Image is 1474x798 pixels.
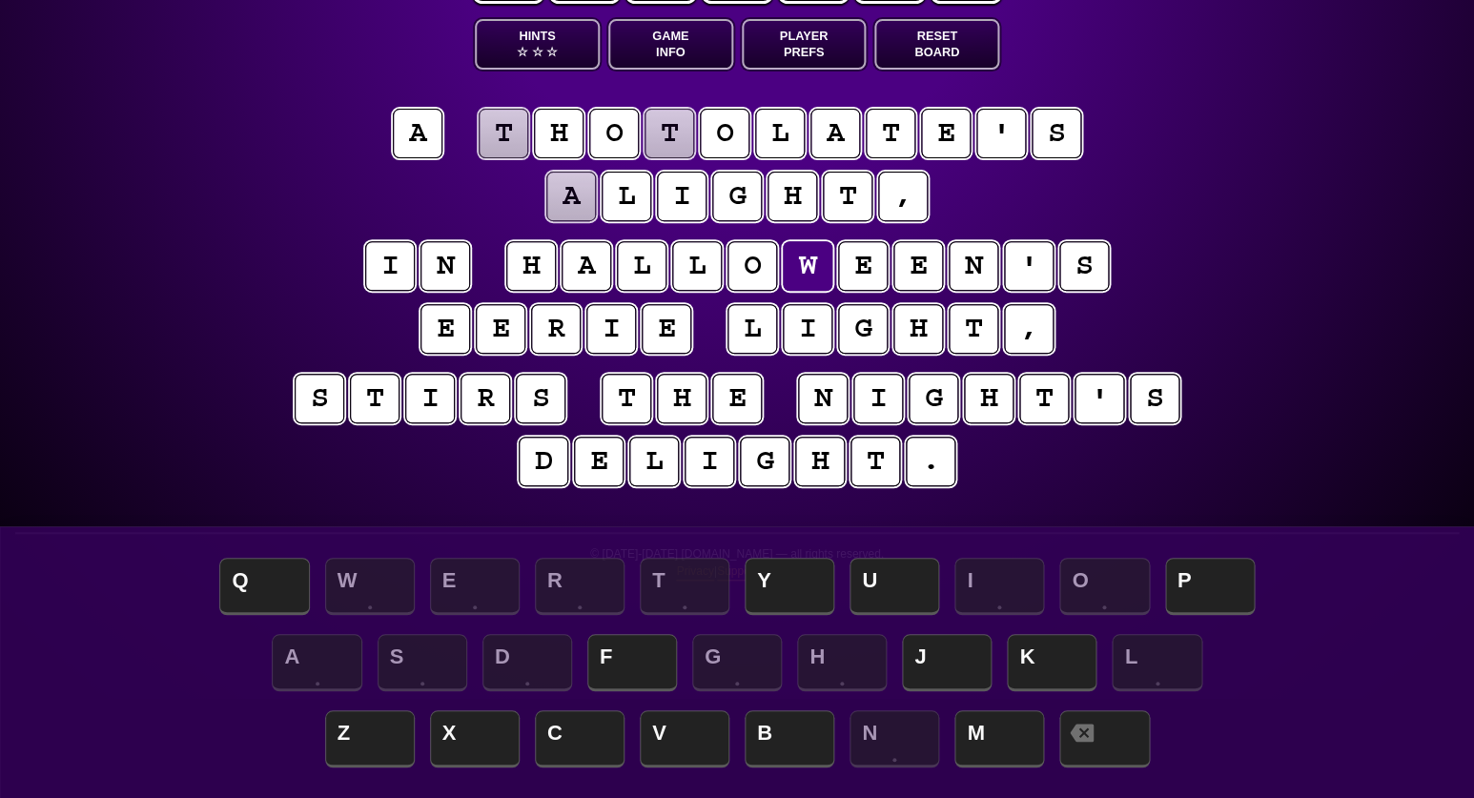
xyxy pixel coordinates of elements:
[546,44,558,60] span: ☆
[850,710,939,767] span: N
[878,172,928,221] puzzle-tile: ,
[640,710,729,767] span: V
[517,44,528,60] span: ☆
[823,172,872,221] puzzle-tile: t
[587,634,677,691] span: F
[745,558,834,615] span: Y
[640,558,729,615] span: T
[1112,634,1201,691] span: L
[531,304,581,354] puzzle-tile: r
[430,710,520,767] span: X
[295,374,344,423] puzzle-tile: s
[535,558,624,615] span: R
[783,241,832,291] puzzle-tile: w
[378,634,467,691] span: S
[1004,241,1054,291] puzzle-tile: '
[617,241,666,291] puzzle-tile: l
[476,304,525,354] puzzle-tile: e
[574,437,624,486] puzzle-tile: e
[949,241,998,291] puzzle-tile: n
[755,109,805,158] puzzle-tile: l
[393,109,442,158] puzzle-tile: a
[838,304,888,354] puzzle-tile: g
[546,172,596,221] puzzle-tile: a
[893,304,943,354] puzzle-tile: h
[365,241,415,291] puzzle-tile: i
[745,710,834,767] span: B
[954,558,1044,615] span: I
[325,710,415,767] span: Z
[783,304,832,354] puzzle-tile: i
[740,437,789,486] puzzle-tile: g
[742,19,867,70] button: PlayerPrefs
[949,304,998,354] puzzle-tile: t
[608,19,733,70] button: GameInfo
[850,558,939,615] span: U
[350,374,399,423] puzzle-tile: t
[921,109,971,158] puzzle-tile: e
[475,19,600,70] button: Hints☆ ☆ ☆
[506,241,556,291] puzzle-tile: h
[519,437,568,486] puzzle-tile: d
[727,241,777,291] puzzle-tile: o
[405,374,455,423] puzzle-tile: i
[586,304,636,354] puzzle-tile: i
[642,304,691,354] puzzle-tile: e
[461,374,510,423] puzzle-tile: r
[909,374,958,423] puzzle-tile: g
[838,241,888,291] puzzle-tile: e
[768,172,817,221] puzzle-tile: h
[906,437,955,486] puzzle-tile: .
[516,374,565,423] puzzle-tile: s
[866,109,915,158] puzzle-tile: t
[692,634,782,691] span: G
[853,374,903,423] puzzle-tile: i
[712,172,762,221] puzzle-tile: g
[602,172,651,221] puzzle-tile: l
[602,374,651,423] puzzle-tile: t
[964,374,1013,423] puzzle-tile: h
[420,241,470,291] puzzle-tile: n
[645,109,694,158] puzzle-tile: t
[874,19,999,70] button: ResetBoard
[893,241,943,291] puzzle-tile: e
[534,109,583,158] puzzle-tile: h
[272,634,361,691] span: A
[672,241,722,291] puzzle-tile: l
[1032,109,1081,158] puzzle-tile: s
[727,304,777,354] puzzle-tile: l
[325,558,415,615] span: W
[976,109,1026,158] puzzle-tile: '
[430,558,520,615] span: E
[657,172,706,221] puzzle-tile: i
[535,710,624,767] span: C
[700,109,749,158] puzzle-tile: o
[850,437,900,486] puzzle-tile: t
[795,437,845,486] puzzle-tile: h
[1059,241,1109,291] puzzle-tile: s
[1019,374,1069,423] puzzle-tile: t
[420,304,470,354] puzzle-tile: e
[531,44,543,60] span: ☆
[902,634,992,691] span: J
[482,634,572,691] span: D
[712,374,762,423] puzzle-tile: e
[657,374,706,423] puzzle-tile: h
[954,710,1044,767] span: M
[479,109,528,158] puzzle-tile: t
[1165,558,1255,615] span: P
[1059,558,1149,615] span: O
[1004,304,1054,354] puzzle-tile: ,
[810,109,860,158] puzzle-tile: a
[1075,374,1124,423] puzzle-tile: '
[797,634,887,691] span: H
[629,437,679,486] puzzle-tile: l
[589,109,639,158] puzzle-tile: o
[685,437,734,486] puzzle-tile: i
[1007,634,1096,691] span: K
[798,374,848,423] puzzle-tile: n
[562,241,611,291] puzzle-tile: a
[1130,374,1179,423] puzzle-tile: s
[219,558,309,615] span: Q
